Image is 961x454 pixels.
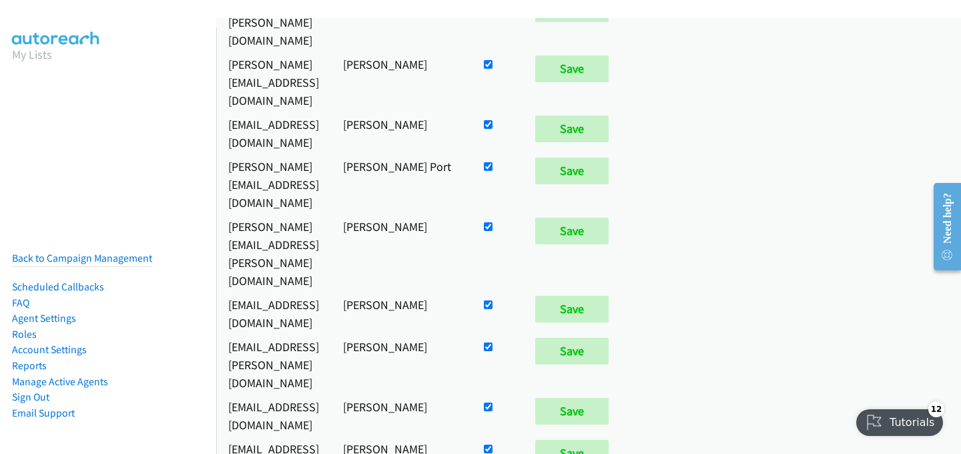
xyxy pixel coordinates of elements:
[12,252,152,264] a: Back to Campaign Management
[12,375,108,388] a: Manage Active Agents
[331,395,469,437] td: [PERSON_NAME]
[923,174,961,280] iframe: Resource Center
[12,296,29,309] a: FAQ
[216,395,331,437] td: [EMAIL_ADDRESS][DOMAIN_NAME]
[848,396,951,444] iframe: Checklist
[12,391,49,403] a: Sign Out
[12,343,87,356] a: Account Settings
[535,158,609,184] input: Save
[535,116,609,142] input: Save
[331,52,469,112] td: [PERSON_NAME]
[535,296,609,322] input: Save
[331,334,469,395] td: [PERSON_NAME]
[12,407,75,419] a: Email Support
[331,112,469,154] td: [PERSON_NAME]
[216,292,331,334] td: [EMAIL_ADDRESS][DOMAIN_NAME]
[331,292,469,334] td: [PERSON_NAME]
[12,280,104,293] a: Scheduled Callbacks
[216,214,331,292] td: [PERSON_NAME][EMAIL_ADDRESS][PERSON_NAME][DOMAIN_NAME]
[331,154,469,214] td: [PERSON_NAME] Port
[535,55,609,82] input: Save
[216,52,331,112] td: [PERSON_NAME][EMAIL_ADDRESS][DOMAIN_NAME]
[535,398,609,425] input: Save
[216,154,331,214] td: [PERSON_NAME][EMAIL_ADDRESS][DOMAIN_NAME]
[12,312,76,324] a: Agent Settings
[12,47,52,62] a: My Lists
[535,338,609,365] input: Save
[12,328,37,340] a: Roles
[216,112,331,154] td: [EMAIL_ADDRESS][DOMAIN_NAME]
[535,218,609,244] input: Save
[331,214,469,292] td: [PERSON_NAME]
[12,359,47,372] a: Reports
[216,334,331,395] td: [EMAIL_ADDRESS][PERSON_NAME][DOMAIN_NAME]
